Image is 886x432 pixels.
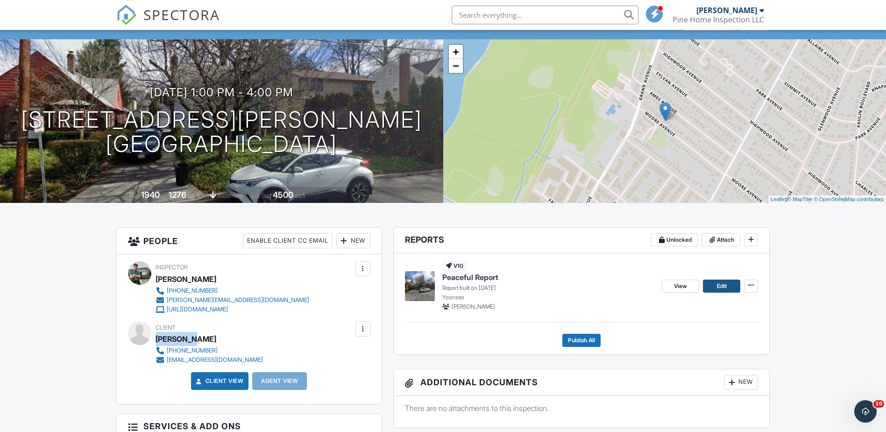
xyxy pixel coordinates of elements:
span: sq.ft. [295,192,306,199]
div: [PERSON_NAME] [156,272,216,286]
div: Enable Client CC Email [243,233,333,248]
a: SPECTORA [116,13,220,32]
a: [URL][DOMAIN_NAME] [156,305,309,314]
div: [PERSON_NAME] [696,6,757,15]
div: 4500 [273,190,293,200]
span: 10 [873,400,884,408]
span: Built [129,192,140,199]
span: sq. ft. [188,192,201,199]
div: 1940 [141,190,160,200]
span: basement [218,192,243,199]
div: [URL][DOMAIN_NAME] [167,306,228,313]
p: There are no attachments to this inspection. [405,403,758,413]
h3: Additional Documents [394,369,770,396]
div: [PERSON_NAME][EMAIL_ADDRESS][DOMAIN_NAME] [167,296,309,304]
a: Client View [194,376,244,386]
div: [PHONE_NUMBER] [167,287,218,295]
a: [PHONE_NUMBER] [156,346,263,355]
span: Inspector [156,264,188,271]
div: 1276 [169,190,186,200]
div: New [336,233,370,248]
span: Client [156,324,176,331]
img: The Best Home Inspection Software - Spectora [116,5,137,25]
div: [PHONE_NUMBER] [167,347,218,354]
a: © MapTiler [787,196,813,202]
h1: [STREET_ADDRESS][PERSON_NAME] [GEOGRAPHIC_DATA] [21,108,422,157]
span: SPECTORA [143,5,220,24]
div: [PERSON_NAME] [156,332,216,346]
a: [PHONE_NUMBER] [156,286,309,295]
div: Client View [684,17,736,30]
div: More [739,17,769,30]
a: Zoom out [449,59,463,73]
a: Zoom in [449,45,463,59]
div: New [724,375,758,390]
div: [EMAIL_ADDRESS][DOMAIN_NAME] [167,356,263,364]
div: | [768,195,886,203]
a: © OpenStreetMap contributors [814,196,884,202]
h3: [DATE] 1:00 pm - 4:00 pm [150,86,293,99]
div: Pine Home Inspection LLC [673,15,764,24]
iframe: Intercom live chat [854,400,877,423]
a: Leaflet [771,196,786,202]
input: Search everything... [452,6,638,24]
h3: People [117,228,382,254]
span: Lot Size [252,192,271,199]
a: [EMAIL_ADDRESS][DOMAIN_NAME] [156,355,263,365]
a: [PERSON_NAME][EMAIL_ADDRESS][DOMAIN_NAME] [156,295,309,305]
